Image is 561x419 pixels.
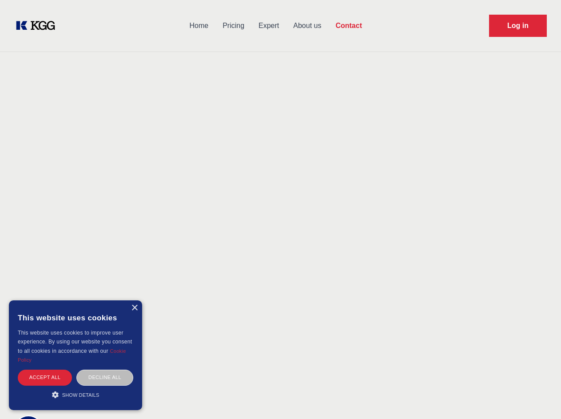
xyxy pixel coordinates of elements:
div: Accept all [18,370,72,385]
a: Request Demo [489,15,547,37]
div: Show details [18,390,133,399]
span: Show details [62,392,99,398]
div: Decline all [76,370,133,385]
a: Contact [328,14,369,37]
a: Cookie Policy [18,348,126,363]
div: This website uses cookies [18,307,133,328]
div: Close [131,305,138,311]
iframe: Chat Widget [517,376,561,419]
a: Pricing [215,14,251,37]
a: Home [182,14,215,37]
a: KOL Knowledge Platform: Talk to Key External Experts (KEE) [14,19,62,33]
a: About us [286,14,328,37]
a: Expert [251,14,286,37]
span: This website uses cookies to improve user experience. By using our website you consent to all coo... [18,330,132,354]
